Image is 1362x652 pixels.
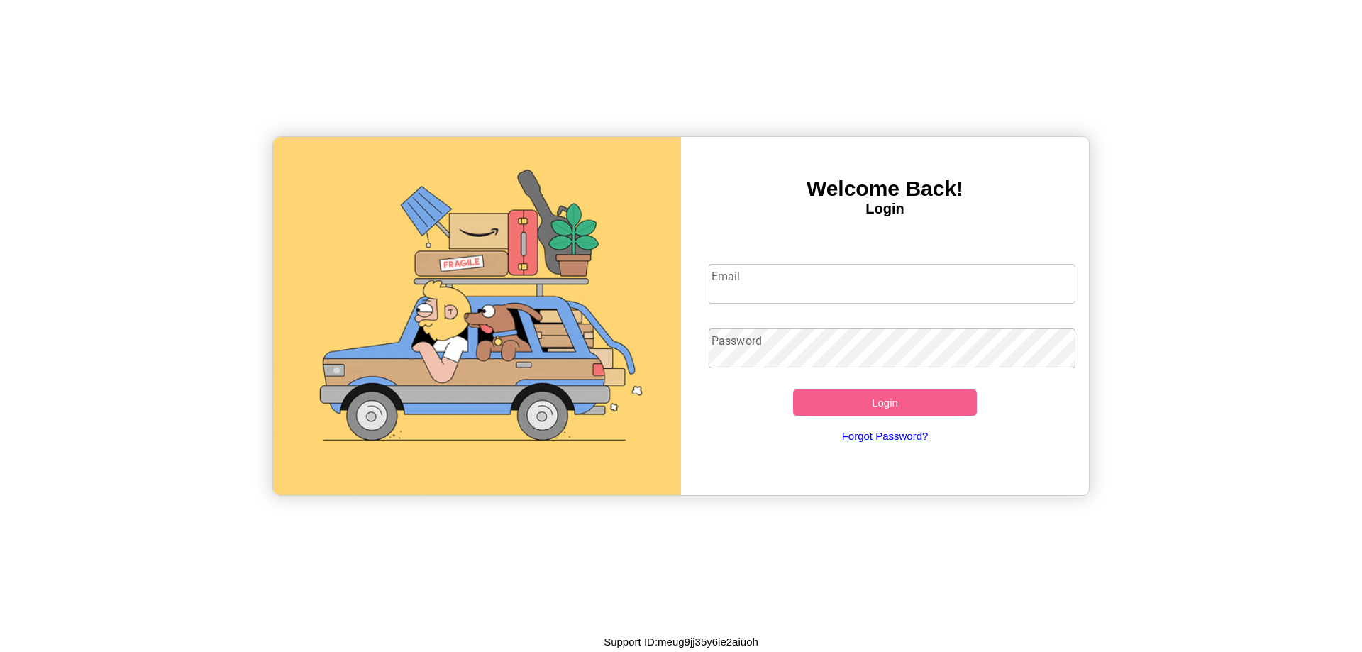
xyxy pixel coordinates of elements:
[681,201,1089,217] h4: Login
[793,389,977,416] button: Login
[273,137,681,495] img: gif
[604,632,758,651] p: Support ID: meug9jj35y6ie2aiuoh
[681,177,1089,201] h3: Welcome Back!
[702,416,1069,456] a: Forgot Password?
